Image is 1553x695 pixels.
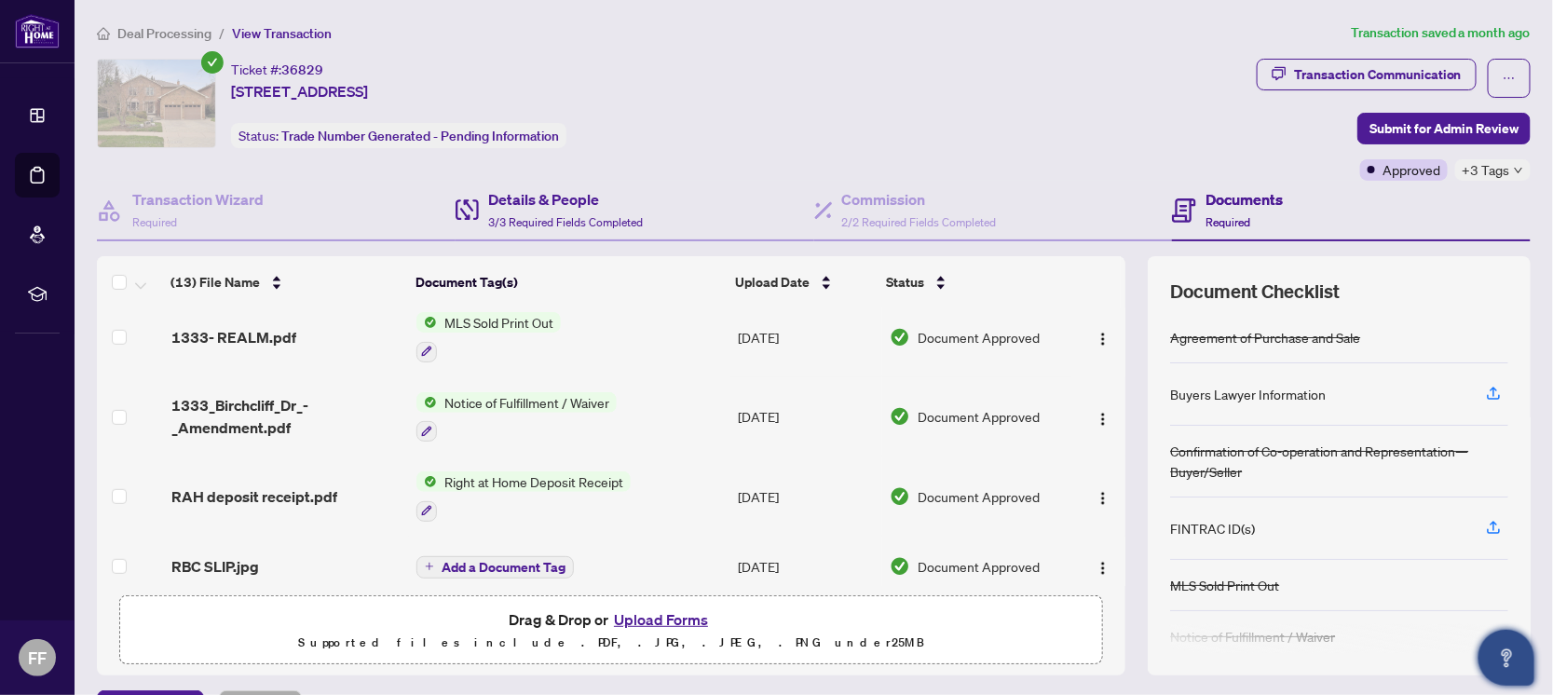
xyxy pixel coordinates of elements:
[1257,59,1477,90] button: Transaction Communication
[890,406,910,427] img: Document Status
[1170,575,1279,595] div: MLS Sold Print Out
[735,272,810,293] span: Upload Date
[408,256,728,308] th: Document Tag(s)
[918,406,1040,427] span: Document Approved
[488,188,643,211] h4: Details & People
[728,256,879,308] th: Upload Date
[879,256,1068,308] th: Status
[132,215,177,229] span: Required
[232,25,332,42] span: View Transaction
[442,561,565,574] span: Add a Document Tag
[437,392,617,413] span: Notice of Fulfillment / Waiver
[1170,518,1255,538] div: FINTRAC ID(s)
[437,312,561,333] span: MLS Sold Print Out
[437,471,631,492] span: Right at Home Deposit Receipt
[201,51,224,74] span: check-circle
[425,562,434,571] span: plus
[231,80,368,102] span: [STREET_ADDRESS]
[842,188,997,211] h4: Commission
[416,392,437,413] img: Status Icon
[608,607,714,632] button: Upload Forms
[1206,215,1250,229] span: Required
[171,394,402,439] span: 1333_Birchcliff_Dr_-_Amendment.pdf
[1170,327,1360,347] div: Agreement of Purchase and Sale
[416,471,437,492] img: Status Icon
[1088,322,1118,352] button: Logo
[488,215,643,229] span: 3/3 Required Fields Completed
[1369,114,1519,143] span: Submit for Admin Review
[117,25,211,42] span: Deal Processing
[1478,630,1534,686] button: Open asap
[509,607,714,632] span: Drag & Drop or
[1503,72,1516,85] span: ellipsis
[1351,22,1531,44] article: Transaction saved a month ago
[281,128,559,144] span: Trade Number Generated - Pending Information
[890,327,910,347] img: Document Status
[1514,166,1523,175] span: down
[1088,552,1118,581] button: Logo
[28,645,47,671] span: FF
[15,14,60,48] img: logo
[1170,384,1326,404] div: Buyers Lawyer Information
[730,297,882,377] td: [DATE]
[416,471,631,522] button: Status IconRight at Home Deposit Receipt
[97,27,110,40] span: home
[171,555,259,578] span: RBC SLIP.jpg
[98,60,215,147] img: IMG-W12167728_1.jpg
[231,59,323,80] div: Ticket #:
[1170,279,1340,305] span: Document Checklist
[281,61,323,78] span: 36829
[918,556,1040,577] span: Document Approved
[1088,402,1118,431] button: Logo
[120,596,1102,665] span: Drag & Drop orUpload FormsSupported files include .PDF, .JPG, .JPEG, .PNG under25MB
[219,22,225,44] li: /
[1206,188,1283,211] h4: Documents
[1088,482,1118,511] button: Logo
[416,312,437,333] img: Status Icon
[170,272,260,293] span: (13) File Name
[171,485,337,508] span: RAH deposit receipt.pdf
[918,327,1040,347] span: Document Approved
[730,457,882,537] td: [DATE]
[416,312,561,362] button: Status IconMLS Sold Print Out
[1096,561,1110,576] img: Logo
[1096,491,1110,506] img: Logo
[890,486,910,507] img: Document Status
[1096,412,1110,427] img: Logo
[730,537,882,596] td: [DATE]
[416,554,574,579] button: Add a Document Tag
[231,123,566,148] div: Status:
[1463,159,1510,181] span: +3 Tags
[1357,113,1531,144] button: Submit for Admin Review
[416,392,617,443] button: Status IconNotice of Fulfillment / Waiver
[1294,60,1462,89] div: Transaction Communication
[842,215,997,229] span: 2/2 Required Fields Completed
[132,188,264,211] h4: Transaction Wizard
[730,377,882,457] td: [DATE]
[890,556,910,577] img: Document Status
[1170,441,1508,482] div: Confirmation of Co-operation and Representation—Buyer/Seller
[131,632,1091,654] p: Supported files include .PDF, .JPG, .JPEG, .PNG under 25 MB
[886,272,924,293] span: Status
[1383,159,1440,180] span: Approved
[1096,332,1110,347] img: Logo
[416,556,574,579] button: Add a Document Tag
[163,256,407,308] th: (13) File Name
[918,486,1040,507] span: Document Approved
[171,326,296,348] span: 1333- REALM.pdf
